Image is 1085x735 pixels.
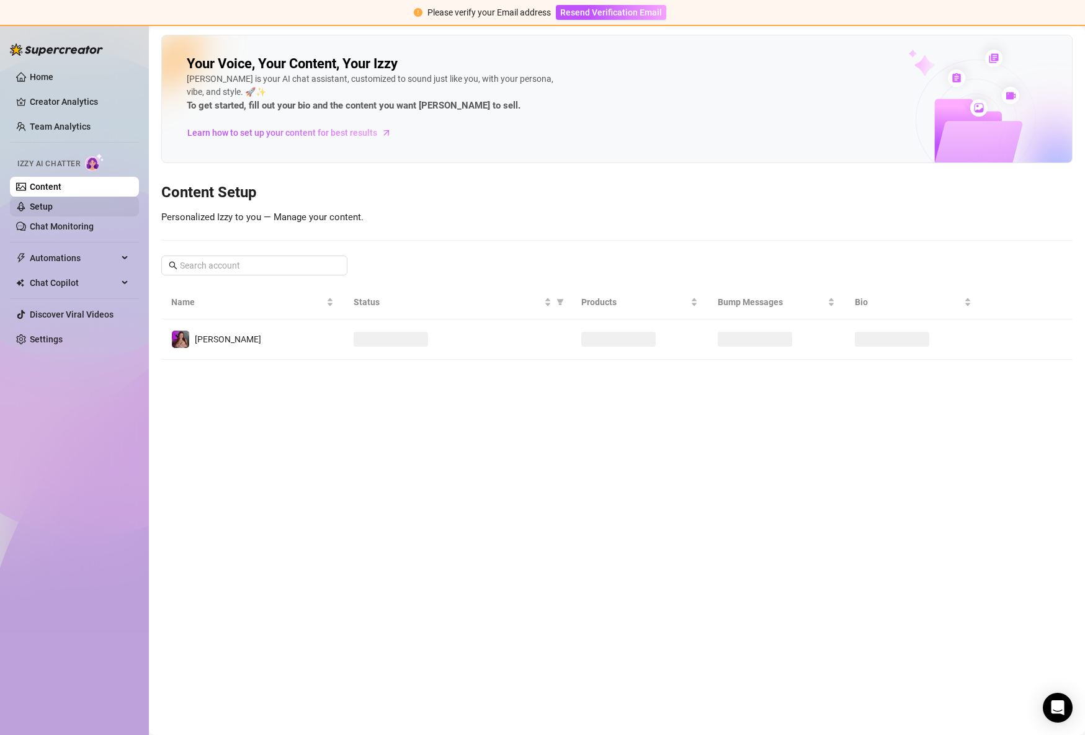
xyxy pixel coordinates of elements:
[10,43,103,56] img: logo-BBDzfeDw.svg
[30,72,53,82] a: Home
[30,122,91,131] a: Team Analytics
[380,127,393,139] span: arrow-right
[85,153,104,171] img: AI Chatter
[845,285,981,319] th: Bio
[187,100,520,111] strong: To get started, fill out your bio and the content you want [PERSON_NAME] to sell.
[16,278,24,287] img: Chat Copilot
[187,126,377,140] span: Learn how to set up your content for best results
[195,334,261,344] span: [PERSON_NAME]
[708,285,844,319] th: Bump Messages
[556,5,666,20] button: Resend Verification Email
[187,123,401,143] a: Learn how to set up your content for best results
[16,253,26,263] span: thunderbolt
[344,285,571,319] th: Status
[571,285,708,319] th: Products
[180,259,330,272] input: Search account
[427,6,551,19] div: Please verify your Email address
[171,295,324,309] span: Name
[161,183,1073,203] h3: Content Setup
[17,158,80,170] span: Izzy AI Chatter
[30,221,94,231] a: Chat Monitoring
[354,295,542,309] span: Status
[169,261,177,270] span: search
[30,248,118,268] span: Automations
[581,295,688,309] span: Products
[187,73,559,114] div: [PERSON_NAME] is your AI chat assistant, customized to sound just like you, with your persona, vi...
[30,92,129,112] a: Creator Analytics
[554,293,566,311] span: filter
[1043,693,1073,723] div: Open Intercom Messenger
[187,55,398,73] h2: Your Voice, Your Content, Your Izzy
[30,182,61,192] a: Content
[560,7,662,17] span: Resend Verification Email
[718,295,824,309] span: Bump Messages
[30,334,63,344] a: Settings
[30,310,114,319] a: Discover Viral Videos
[161,212,364,223] span: Personalized Izzy to you — Manage your content.
[556,298,564,306] span: filter
[172,331,189,348] img: allison
[161,285,344,319] th: Name
[855,295,962,309] span: Bio
[30,202,53,212] a: Setup
[30,273,118,293] span: Chat Copilot
[880,36,1072,163] img: ai-chatter-content-library-cLFOSyPT.png
[414,8,422,17] span: exclamation-circle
